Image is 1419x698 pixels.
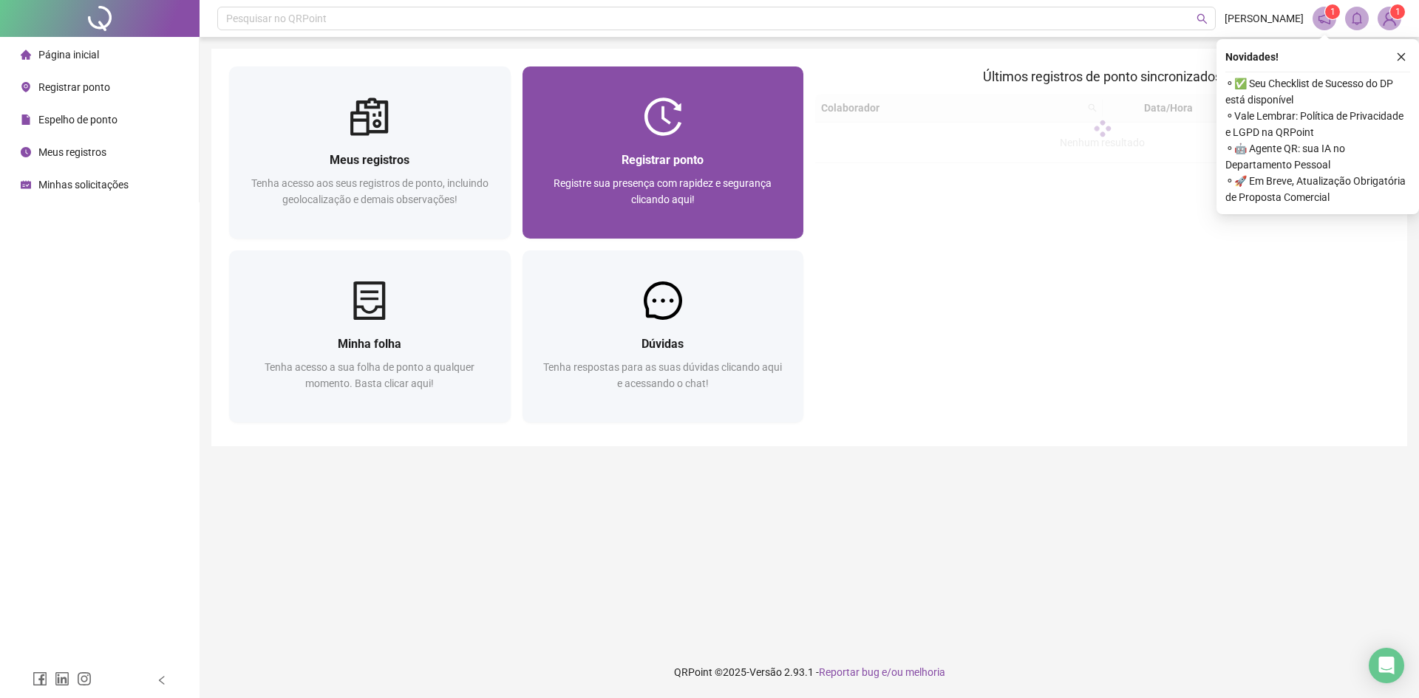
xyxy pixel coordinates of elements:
[338,337,401,351] span: Minha folha
[33,671,47,686] span: facebook
[265,361,474,389] span: Tenha acesso a sua folha de ponto a qualquer momento. Basta clicar aqui!
[1330,7,1335,17] span: 1
[1390,4,1405,19] sup: Atualize o seu contato no menu Meus Dados
[21,49,31,60] span: home
[38,49,99,61] span: Página inicial
[1225,49,1279,65] span: Novidades !
[983,69,1222,84] span: Últimos registros de ponto sincronizados
[1396,52,1406,62] span: close
[554,177,772,205] span: Registre sua presença com rapidez e segurança clicando aqui!
[38,81,110,93] span: Registrar ponto
[1318,12,1331,25] span: notification
[38,146,106,158] span: Meus registros
[38,179,129,191] span: Minhas solicitações
[251,177,489,205] span: Tenha acesso aos seus registros de ponto, incluindo geolocalização e demais observações!
[157,675,167,685] span: left
[819,666,945,678] span: Reportar bug e/ou melhoria
[1395,7,1401,17] span: 1
[1225,108,1410,140] span: ⚬ Vale Lembrar: Política de Privacidade e LGPD na QRPoint
[1325,4,1340,19] sup: 1
[21,114,31,125] span: file
[55,671,69,686] span: linkedin
[1378,7,1401,30] img: 84421
[229,66,511,239] a: Meus registrosTenha acesso aos seus registros de ponto, incluindo geolocalização e demais observa...
[1225,140,1410,173] span: ⚬ 🤖 Agente QR: sua IA no Departamento Pessoal
[200,646,1419,698] footer: QRPoint © 2025 - 2.93.1 -
[21,179,31,190] span: schedule
[642,337,684,351] span: Dúvidas
[1350,12,1364,25] span: bell
[523,66,804,239] a: Registrar pontoRegistre sua presença com rapidez e segurança clicando aqui!
[1369,648,1404,683] div: Open Intercom Messenger
[38,114,118,126] span: Espelho de ponto
[21,82,31,92] span: environment
[1225,75,1410,108] span: ⚬ ✅ Seu Checklist de Sucesso do DP está disponível
[622,153,704,167] span: Registrar ponto
[543,361,782,389] span: Tenha respostas para as suas dúvidas clicando aqui e acessando o chat!
[749,666,782,678] span: Versão
[77,671,92,686] span: instagram
[1225,173,1410,205] span: ⚬ 🚀 Em Breve, Atualização Obrigatória de Proposta Comercial
[1225,10,1304,27] span: [PERSON_NAME]
[330,153,409,167] span: Meus registros
[21,147,31,157] span: clock-circle
[523,250,804,422] a: DúvidasTenha respostas para as suas dúvidas clicando aqui e acessando o chat!
[1197,13,1208,24] span: search
[229,250,511,422] a: Minha folhaTenha acesso a sua folha de ponto a qualquer momento. Basta clicar aqui!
